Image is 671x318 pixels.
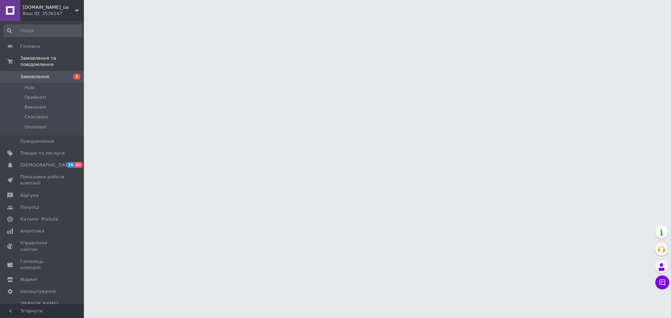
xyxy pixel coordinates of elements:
[20,228,44,234] span: Аналітика
[20,204,39,210] span: Покупці
[20,55,84,68] span: Замовлення та повідомлення
[20,43,40,50] span: Головна
[66,162,74,168] span: 26
[23,10,84,17] div: Ваш ID: 3536147
[24,104,46,110] span: Виконані
[20,276,38,283] span: Маркет
[20,150,65,156] span: Товари та послуги
[23,4,75,10] span: lion.shop_ua
[20,216,58,222] span: Каталог ProSale
[20,138,54,145] span: Повідомлення
[74,162,82,168] span: 34
[24,114,48,120] span: Скасовані
[20,288,56,295] span: Налаштування
[73,74,80,80] span: 1
[3,24,82,37] input: Пошук
[24,124,46,130] span: Оплачені
[24,84,35,91] span: Нові
[20,174,65,186] span: Показники роботи компанії
[655,275,669,289] button: Чат з покупцем
[20,74,49,80] span: Замовлення
[20,162,72,168] span: [DEMOGRAPHIC_DATA]
[24,94,46,101] span: Прийняті
[20,258,65,271] span: Гаманець компанії
[20,240,65,252] span: Управління сайтом
[20,192,38,199] span: Відгуки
